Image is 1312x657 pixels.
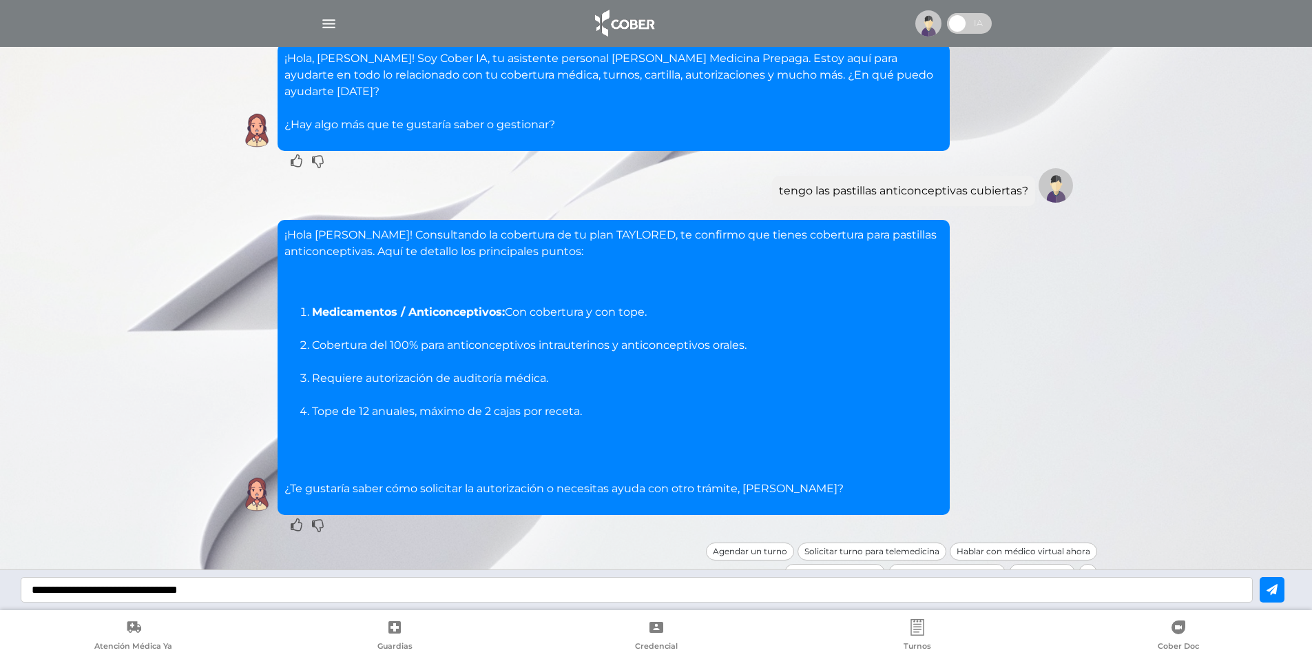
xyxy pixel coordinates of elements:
[240,477,274,512] img: Cober IA
[784,564,885,582] div: Solicitar autorización
[1158,641,1199,654] span: Cober Doc
[94,641,172,654] span: Atención Médica Ya
[787,619,1048,654] a: Turnos
[904,641,931,654] span: Turnos
[284,227,943,497] div: ¿Te gustaría saber cómo solicitar la autorización o necesitas ayuda con otro trámite, [PERSON_NAME]?
[798,543,946,560] div: Solicitar turno para telemedicina
[320,15,337,32] img: Cober_menu-lines-white.svg
[3,619,264,654] a: Atención Médica Ya
[706,543,794,560] div: Agendar un turno
[312,304,943,321] li: Con cobertura y con tope.
[888,564,1006,582] div: Consultar cartilla médica
[1039,168,1073,203] img: Tu imagen
[312,370,943,387] li: Requiere autorización de auditoría médica.
[1048,619,1309,654] a: Cober Doc
[525,619,787,654] a: Credencial
[312,337,943,354] li: Cobertura del 100% para anticonceptivos intrauterinos y anticonceptivos orales.
[312,305,505,319] strong: Medicamentos / Anticonceptivos:
[240,113,274,148] img: Cober IA
[779,183,1028,199] div: tengo las pastillas anticonceptivas cubiertas?
[950,543,1097,560] div: Hablar con médico virtual ahora
[635,641,678,654] span: Credencial
[1009,564,1075,582] div: Odontología
[264,619,525,654] a: Guardias
[587,7,660,40] img: logo_cober_home-white.png
[377,641,413,654] span: Guardias
[915,10,941,37] img: profile-placeholder.svg
[284,50,943,133] p: ¡Hola, [PERSON_NAME]! Soy Cober IA, tu asistente personal [PERSON_NAME] Medicina Prepaga. Estoy a...
[284,227,943,276] p: ¡Hola [PERSON_NAME]! Consultando la cobertura de tu plan TAYLORED, te confirmo que tienes cobertu...
[312,403,943,420] li: Tope de 12 anuales, máximo de 2 cajas por receta.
